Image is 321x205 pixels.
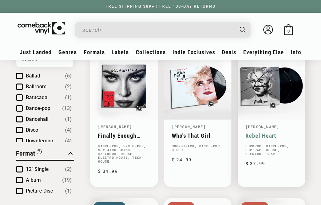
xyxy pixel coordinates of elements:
[65,115,72,123] span: Number of products: (1)
[99,4,222,9] a: FREE SHIPPING $89+ | FREE 100-DAY RETURNS
[112,49,129,55] span: Labels
[172,124,206,129] a: [PERSON_NAME]
[65,72,72,80] span: Number of products: (6)
[20,49,52,55] span: Just Landed
[26,188,53,194] span: Picture Disc
[26,84,47,90] span: Ballroom
[26,73,40,79] span: Ballad
[82,23,233,36] input: When autocomplete results are available use up and down arrows to review and enter to select
[26,94,47,100] span: Batucada
[26,177,41,183] span: Album
[288,29,290,33] span: 0
[65,187,72,195] span: Number of products: (1)
[16,149,42,160] button: Filter by Format
[136,49,166,55] span: Collections
[26,105,50,111] span: Dance-pop
[65,137,72,145] span: Number of products: (4)
[26,166,49,172] span: 12" Single
[84,49,105,55] span: Formats
[243,49,284,55] span: Everything Else
[172,49,215,55] span: Indie Exclusives
[222,49,236,55] span: Deals
[98,132,150,139] a: Finally Enough Love
[234,22,251,38] button: Search
[26,127,38,133] span: Disco
[65,126,72,134] span: Number of products: (4)
[62,105,72,112] span: Number of products: (13)
[62,176,72,184] span: Number of products: (19)
[58,49,77,55] span: Genres
[245,124,280,129] a: [PERSON_NAME]
[172,132,224,139] a: Who's That Girl
[245,132,297,139] a: Rebel Heart
[16,150,35,157] span: Format
[291,49,301,55] span: Info
[75,22,251,38] div: Search
[26,138,53,144] span: Downtempo
[65,94,72,101] span: Number of products: (1)
[65,83,72,91] span: Number of products: (2)
[65,165,72,173] span: Number of products: (2)
[98,124,132,129] a: [PERSON_NAME]
[26,116,48,122] span: Dancehall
